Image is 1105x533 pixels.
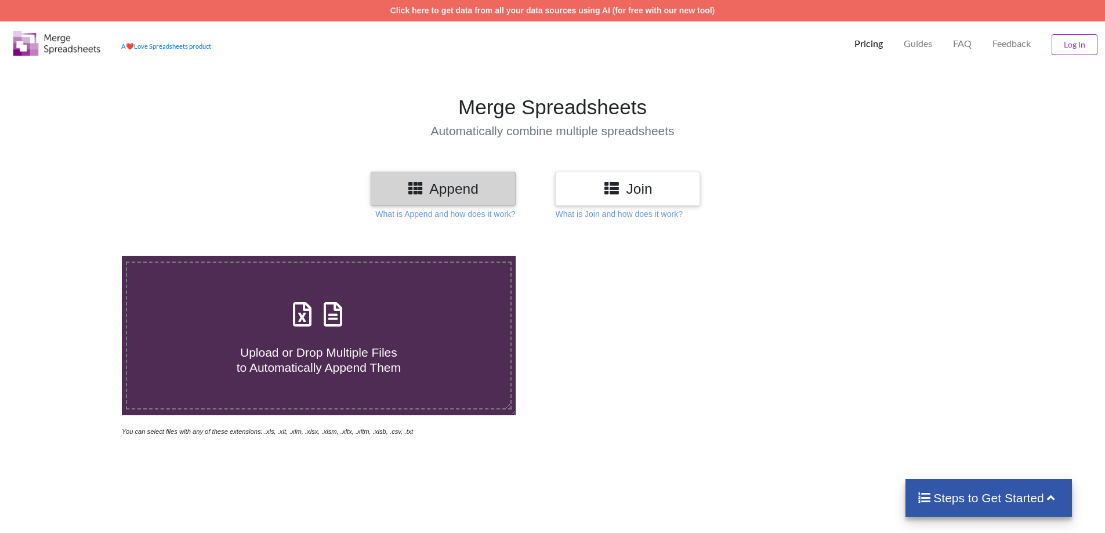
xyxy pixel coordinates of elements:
span: heart [126,42,134,50]
span: Feedback [992,39,1031,48]
a: Click here to get data from all your data sources using AI (for free with our new tool) [390,6,715,15]
img: Logo.png [13,31,100,56]
h3: Join [564,180,691,197]
p: What is Append and how does it work? [375,208,515,220]
button: Log In [1052,34,1097,55]
p: What is Join and how does it work? [555,208,682,220]
i: You can select files with any of these extensions: .xls, .xlt, .xlm, .xlsx, .xlsm, .xltx, .xltm, ... [122,428,413,435]
span: Upload or Drop Multiple Files to Automatically Append Them [237,346,401,374]
h4: Steps to Get Started [917,491,1060,505]
p: Guides [904,38,932,50]
p: FAQ [953,38,972,50]
p: Pricing [854,38,883,50]
a: AheartLove Spreadsheets product [121,42,211,50]
h3: Append [379,180,507,197]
